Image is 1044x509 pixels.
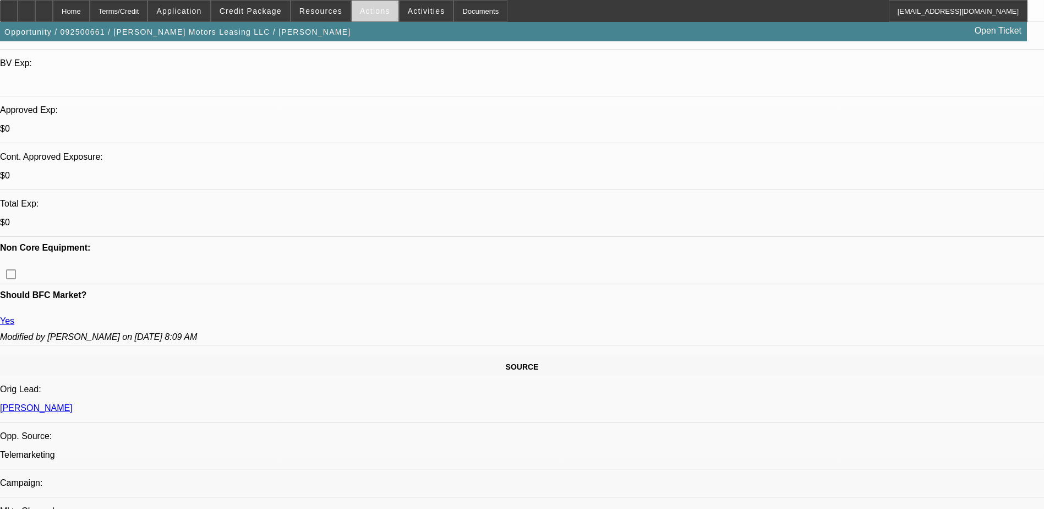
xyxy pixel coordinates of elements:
[400,1,453,21] button: Activities
[506,362,539,371] span: SOURCE
[148,1,210,21] button: Application
[299,7,342,15] span: Resources
[352,1,398,21] button: Actions
[970,21,1026,40] a: Open Ticket
[360,7,390,15] span: Actions
[220,7,282,15] span: Credit Package
[211,1,290,21] button: Credit Package
[408,7,445,15] span: Activities
[4,28,351,36] span: Opportunity / 092500661 / [PERSON_NAME] Motors Leasing LLC / [PERSON_NAME]
[156,7,201,15] span: Application
[291,1,351,21] button: Resources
